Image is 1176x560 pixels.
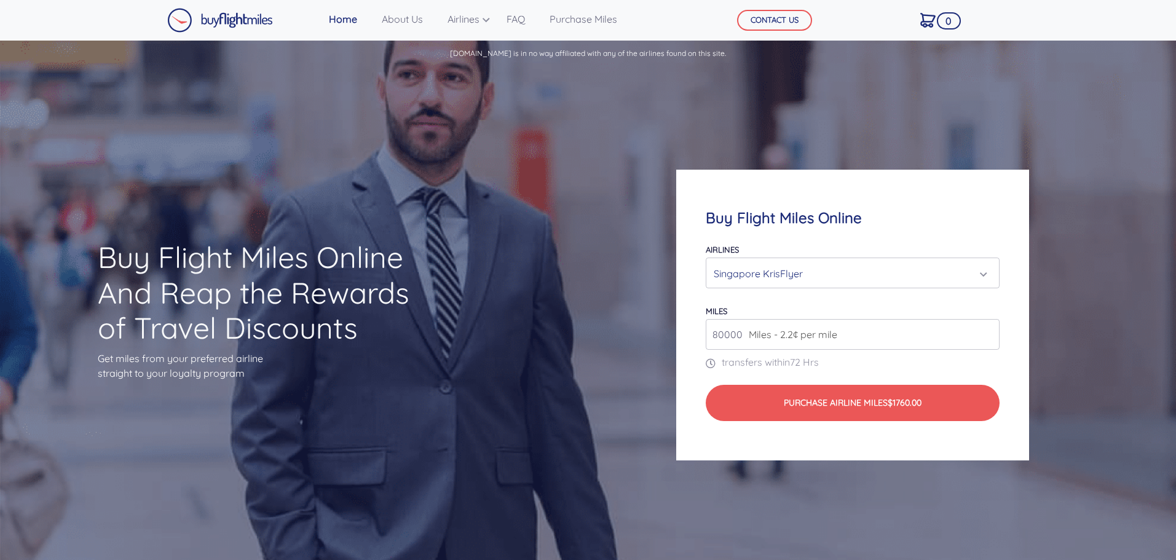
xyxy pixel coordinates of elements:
img: Buy Flight Miles Logo [167,8,273,33]
p: transfers within [706,355,999,369]
p: Get miles from your preferred airline straight to your loyalty program [98,351,431,381]
span: $1760.00 [888,397,921,408]
button: Purchase Airline Miles$1760.00 [706,385,999,421]
a: About Us [377,7,428,31]
a: Airlines [443,7,487,31]
h4: Buy Flight Miles Online [706,209,999,227]
div: Singapore KrisFlyer [714,262,984,285]
h1: Buy Flight Miles Online And Reap the Rewards of Travel Discounts [98,240,431,346]
img: Cart [920,13,936,28]
span: 0 [937,12,961,30]
a: FAQ [502,7,530,31]
a: Purchase Miles [545,7,622,31]
a: 0 [915,7,941,33]
a: Home [324,7,362,31]
span: Miles - 2.2¢ per mile [743,327,837,342]
label: miles [706,306,727,316]
button: CONTACT US [737,10,812,31]
a: Buy Flight Miles Logo [167,5,273,36]
button: Singapore KrisFlyer [706,258,999,288]
label: Airlines [706,245,739,254]
span: 72 Hrs [790,356,819,368]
